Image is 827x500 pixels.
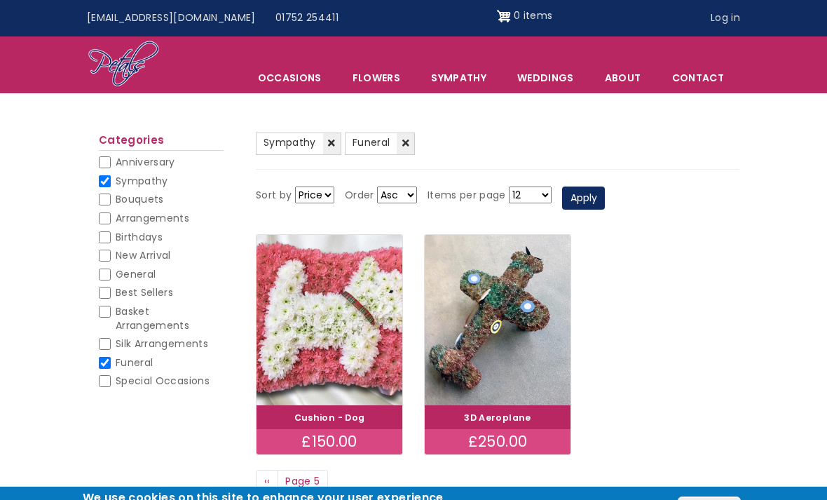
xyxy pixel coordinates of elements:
[345,187,374,204] label: Order
[256,187,292,204] label: Sort by
[294,412,365,424] a: Cushion - Dog
[264,135,316,149] span: Sympathy
[116,155,175,169] span: Anniversary
[116,337,208,351] span: Silk Arrangements
[116,211,189,225] span: Arrangements
[425,429,570,454] div: £250.00
[116,192,164,206] span: Bouquets
[657,63,739,93] a: Contact
[116,248,171,262] span: New Arrival
[256,133,341,155] a: Sympathy
[464,412,531,424] a: 3D Aeroplane
[266,5,348,32] a: 01752 254411
[116,285,173,299] span: Best Sellers
[428,187,506,204] label: Items per page
[514,8,552,22] span: 0 items
[338,63,415,93] a: Flowers
[77,5,266,32] a: [EMAIL_ADDRESS][DOMAIN_NAME]
[497,5,553,27] a: Shopping cart 0 items
[243,63,336,93] span: Occasions
[116,356,153,370] span: Funeral
[425,235,570,405] img: 3D Aeroplane
[497,5,511,27] img: Shopping cart
[353,135,390,149] span: Funeral
[256,470,739,494] nav: Page navigation
[116,304,189,332] span: Basket Arrangements
[88,40,160,89] img: Home
[116,267,156,281] span: General
[590,63,656,93] a: About
[116,374,210,388] span: Special Occasions
[116,174,168,188] span: Sympathy
[257,429,402,454] div: £150.00
[257,235,402,405] img: Cushion - Dog
[701,5,750,32] a: Log in
[345,133,415,155] a: Funeral
[416,63,501,93] a: Sympathy
[278,470,328,494] span: Page 5
[264,474,271,488] span: ‹‹
[116,230,163,244] span: Birthdays
[99,134,224,151] h2: Categories
[562,187,605,210] button: Apply
[503,63,589,93] span: Weddings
